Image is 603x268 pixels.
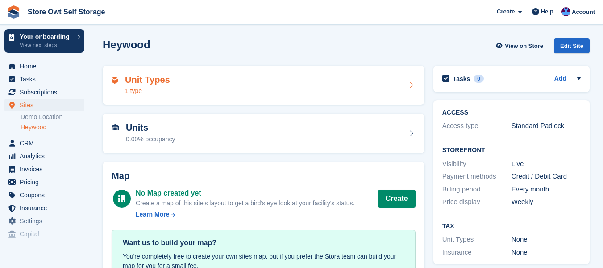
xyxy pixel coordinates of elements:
h2: Storefront [442,147,581,154]
span: Help [541,7,553,16]
div: 0 [474,75,484,83]
a: View on Store [495,38,547,53]
span: View on Store [505,42,543,51]
div: 0.00% occupancy [126,135,175,144]
img: unit-icn-7be61d7bf1b0ce9d3e12c5938cc71ed9869f7b940bace4675aadf7bd6d80202e.svg [112,124,119,131]
div: Weekly [512,197,581,207]
div: Create a map of this site's layout to get a bird's eye look at your facility's status. [136,199,354,208]
span: Settings [20,215,73,227]
span: Sites [20,99,73,111]
a: menu [4,150,84,162]
img: map-icn-white-8b231986280072e83805622d3debb4903e2986e43859118e7b4002611c8ef794.svg [118,195,125,202]
h2: Map [112,171,416,181]
div: None [512,234,581,245]
a: menu [4,99,84,111]
span: Subscriptions [20,86,73,98]
a: Add [554,74,566,84]
h2: Heywood [103,38,150,51]
div: Visibility [442,159,512,169]
a: Heywood [21,123,84,132]
a: Your onboarding View next steps [4,29,84,53]
a: Demo Location [21,113,84,121]
div: No Map created yet [136,188,354,199]
div: Learn More [136,210,169,219]
div: Live [512,159,581,169]
div: Price display [442,197,512,207]
div: None [512,247,581,258]
div: Access type [442,121,512,131]
p: View next steps [20,41,73,49]
img: unit-type-icn-2b2737a686de81e16bb02015468b77c625bbabd49415b5ef34ead5e3b44a266d.svg [112,77,118,84]
div: Standard Padlock [512,121,581,131]
a: menu [4,202,84,214]
span: Account [572,8,595,17]
a: menu [4,60,84,72]
div: 1 type [125,86,170,96]
div: Payment methods [442,171,512,182]
img: Andrew Omeltschenko [561,7,570,16]
a: menu [4,163,84,175]
p: Your onboarding [20,34,73,40]
a: menu [4,137,84,149]
div: Billing period [442,184,512,195]
span: Capital [20,228,73,240]
a: Unit Types 1 type [103,66,424,105]
a: menu [4,215,84,227]
h2: ACCESS [442,109,581,116]
a: menu [4,73,84,85]
span: Tasks [20,73,73,85]
a: menu [4,189,84,201]
span: Home [20,60,73,72]
a: Learn More [136,210,354,219]
h2: Units [126,123,175,133]
span: Create [497,7,515,16]
div: Every month [512,184,581,195]
div: Unit Types [442,234,512,245]
div: Insurance [442,247,512,258]
span: Coupons [20,189,73,201]
span: Insurance [20,202,73,214]
span: Invoices [20,163,73,175]
span: CRM [20,137,73,149]
div: Edit Site [554,38,590,53]
div: Credit / Debit Card [512,171,581,182]
a: Store Owt Self Storage [24,4,108,19]
a: menu [4,228,84,240]
a: Units 0.00% occupancy [103,114,424,153]
img: stora-icon-8386f47178a22dfd0bd8f6a31ec36ba5ce8667c1dd55bd0f319d3a0aa187defe.svg [7,5,21,19]
h2: Tasks [453,75,470,83]
span: Pricing [20,176,73,188]
a: menu [4,86,84,98]
a: menu [4,176,84,188]
span: Analytics [20,150,73,162]
a: Edit Site [554,38,590,57]
h2: Tax [442,223,581,230]
div: Want us to build your map? [123,238,404,248]
h2: Unit Types [125,75,170,85]
button: Create [378,190,416,208]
